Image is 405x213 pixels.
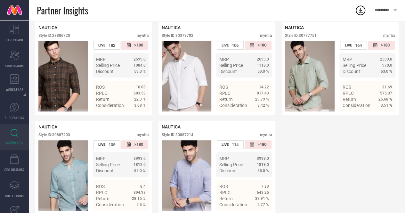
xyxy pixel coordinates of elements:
span: 970.0 [382,63,392,68]
span: Selling Price [219,162,243,167]
span: LIVE [98,143,105,147]
span: ROS [96,85,105,90]
div: Number of days the style has been live on the platform [340,41,367,50]
span: 59.0 % [257,69,269,74]
span: Return [219,97,233,102]
span: 114 [232,142,239,147]
div: Number of days the style has been live on the platform [93,140,120,149]
span: Details [255,114,269,119]
span: Selling Price [96,162,120,167]
span: 182 [109,43,115,48]
div: Style ID: 30887214 [162,133,193,137]
div: Style ID: 30887203 [38,133,70,137]
span: LIVE [222,43,229,47]
span: MRP [219,156,229,161]
span: 10.08 [136,85,146,89]
span: 164 [355,43,362,48]
span: NAUTICA [285,25,304,30]
div: Style ID: 30379702 [162,33,193,38]
img: Style preview image [162,41,211,111]
span: 1113.0 [257,63,269,68]
a: Details [125,114,146,119]
span: 33.91 % [255,196,269,201]
span: 3999.0 [257,156,269,161]
span: RPLC [219,190,231,195]
span: 2699.0 [257,57,269,61]
span: 106 [232,43,239,48]
span: 2599.0 [134,57,146,61]
div: myntra [137,33,149,38]
span: 29.79 % [255,97,269,102]
div: Style ID: 28886720 [38,33,70,38]
span: Consideration [219,103,247,108]
img: Style preview image [162,140,211,211]
span: RPLC [96,91,107,96]
span: 7.83 [261,184,269,189]
span: >180 [381,43,390,48]
span: NAUTICA [162,124,181,129]
span: MRP [343,57,352,62]
span: 3999.0 [134,156,146,161]
span: Details [378,114,392,119]
div: Number of days the style has been live on the platform [217,41,244,50]
span: 14.22 [259,85,269,89]
span: RPLC [219,91,231,96]
span: 28.15 % [132,196,146,201]
div: Click to view image [162,140,211,211]
span: Partner Insights [37,4,88,17]
span: ROS [219,184,228,189]
div: myntra [260,33,272,38]
span: NAUTICA [162,25,181,30]
span: CDC INSIGHTS [4,167,24,172]
span: 643.25 [257,190,269,195]
span: Consideration [343,103,370,108]
span: Consideration [219,202,247,207]
span: Selling Price [343,63,366,68]
div: Style ID: 30777751 [285,33,317,38]
span: 1084.0 [134,63,146,68]
div: Click to view image [162,41,211,111]
span: Selling Price [96,63,120,68]
div: myntra [260,133,272,137]
img: Style preview image [38,41,88,111]
span: 8.4 [140,184,146,189]
span: MRP [219,57,229,62]
a: Details [371,114,392,119]
span: 3.42 % [257,103,269,108]
span: >180 [134,43,143,48]
div: Number of days the style has been live on the platform [93,41,120,50]
div: Open download list [355,4,366,16]
div: myntra [137,133,149,137]
div: Click to view image [38,41,88,111]
span: ROS [343,85,351,90]
span: LIVE [98,43,105,47]
span: Return [343,97,356,102]
span: 683.53 [134,91,146,95]
span: MRP [96,57,106,62]
span: Return [219,196,233,201]
span: SCORECARDS [5,63,24,68]
span: 55.0 % [134,168,146,173]
span: COLLECTIONS [5,193,24,198]
span: 5.5 % [136,202,146,207]
span: Discount [219,69,237,74]
span: LIVE [345,43,352,47]
span: INSPIRATION [5,140,23,145]
div: Number of days since the style was first listed on the platform [245,41,271,50]
span: >180 [257,43,266,48]
span: Details [131,114,146,119]
span: 3.51 % [381,103,392,108]
span: 59.0 % [134,69,146,74]
span: RPLC [343,91,354,96]
span: 105 [109,142,115,147]
span: RPLC [96,190,107,195]
span: Discount [219,168,237,173]
span: Discount [96,168,114,173]
span: 575.07 [380,91,392,95]
img: Style preview image [285,41,335,111]
span: 817.43 [257,91,269,95]
a: Details [248,114,269,119]
div: Number of days since the style was first listed on the platform [368,41,395,50]
img: Style preview image [38,140,88,211]
span: >180 [134,142,143,147]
